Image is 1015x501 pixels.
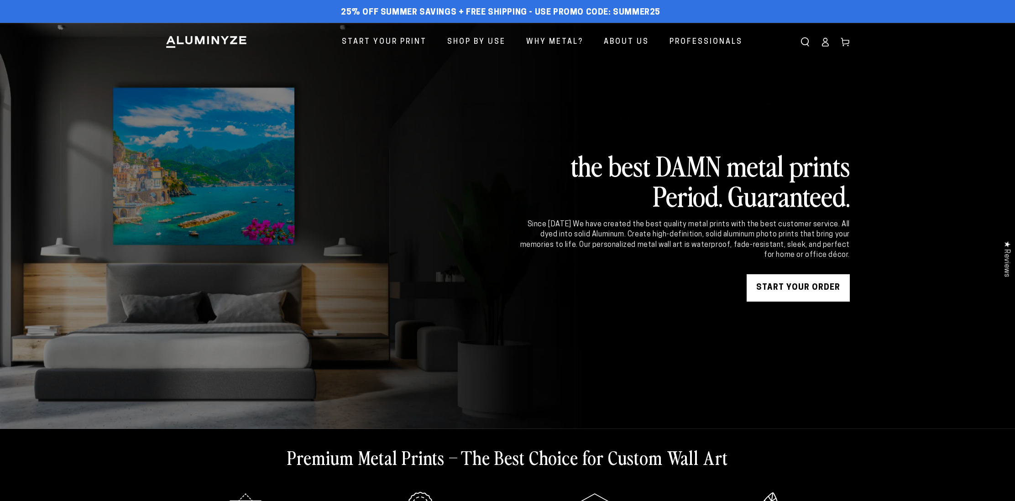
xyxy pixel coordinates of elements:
span: Professionals [670,36,743,49]
a: About Us [597,30,656,54]
a: Why Metal? [519,30,590,54]
h2: Premium Metal Prints – The Best Choice for Custom Wall Art [287,445,728,469]
span: Start Your Print [342,36,427,49]
span: 25% off Summer Savings + Free Shipping - Use Promo Code: SUMMER25 [341,8,660,18]
span: Why Metal? [526,36,583,49]
a: Start Your Print [335,30,434,54]
h2: the best DAMN metal prints Period. Guaranteed. [518,150,850,210]
a: Shop By Use [440,30,513,54]
div: Since [DATE] We have created the best quality metal prints with the best customer service. All dy... [518,219,850,261]
img: Aluminyze [165,35,247,49]
span: About Us [604,36,649,49]
a: Professionals [663,30,749,54]
summary: Search our site [795,32,815,52]
span: Shop By Use [447,36,506,49]
a: START YOUR Order [747,274,850,302]
div: Click to open Judge.me floating reviews tab [998,234,1015,284]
